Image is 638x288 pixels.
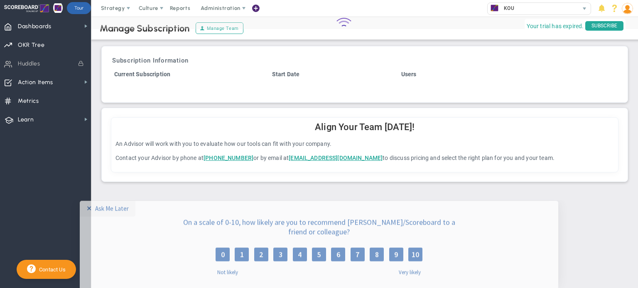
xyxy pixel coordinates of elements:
[18,111,34,128] span: Learn
[489,3,500,13] img: 28358.Company.photo
[18,74,53,91] span: Action Items
[331,47,345,61] label: 6
[18,55,40,73] span: Huddles
[273,47,287,61] label: 3
[95,4,129,12] div: Ask Me Later
[216,47,230,61] label: 0
[500,3,514,14] span: KOU
[114,70,268,78] h4: Current Subscription
[272,70,397,78] h4: Start Date
[204,155,253,161] a: [PHONE_NUMBER]
[112,57,617,64] h3: Subscription Information
[579,3,591,15] span: select
[389,47,403,61] label: 9
[235,47,249,61] label: 1
[115,140,614,148] p: An Advisor will work with you to evaluate how our tools can fit with your company.
[101,5,125,11] span: Strategy
[86,3,95,12] div: ✕
[115,154,614,162] p: Contact your Advisor by phone at or by email at to discuss pricing and select the right plan for ...
[293,47,307,61] label: 4
[622,3,633,14] img: 96249.Person.photo
[408,47,422,61] label: 10
[351,47,365,61] label: 7
[370,47,384,61] label: 8
[401,70,514,78] h4: Users
[527,21,584,31] span: Your trial has expired.
[115,122,614,134] h2: Align Your Team [DATE]!
[254,47,268,61] label: 2
[139,5,158,11] span: Culture
[18,92,39,110] span: Metrics
[18,18,52,35] span: Dashboards
[289,155,383,161] a: [EMAIL_ADDRESS][DOMAIN_NAME]
[585,21,623,31] span: SUBSCRIBE
[211,68,238,75] label: Not likely
[174,17,464,36] div: On a scale of 0-10, how likely are you to recommend [PERSON_NAME]/Scoreboard to a friend or colle...
[201,5,240,11] span: Administration
[18,36,44,54] span: OKR Tree
[399,68,427,75] label: Very likely
[312,47,326,61] label: 5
